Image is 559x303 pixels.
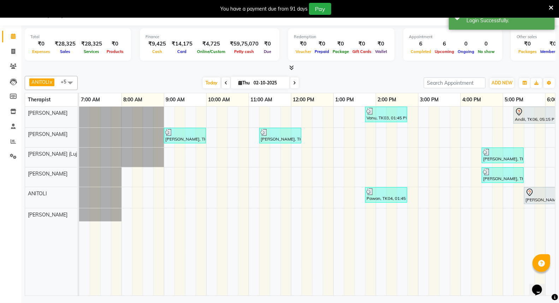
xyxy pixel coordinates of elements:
[313,49,331,54] span: Prepaid
[490,78,514,88] button: ADD NEW
[203,77,220,88] span: Today
[466,17,549,24] div: Login Successfully.
[366,108,406,121] div: Vanu, TK03, 01:45 PM-02:45 PM, Swedish De-Stress - 60 Mins
[409,40,433,48] div: 6
[294,49,313,54] span: Voucher
[176,49,189,54] span: Card
[145,34,274,40] div: Finance
[476,40,496,48] div: 0
[169,40,195,48] div: ₹14,175
[260,129,301,142] div: [PERSON_NAME], TK02, 11:15 AM-12:15 PM, Swedish De-Stress - 60 Mins
[30,34,125,40] div: Total
[351,49,373,54] span: Gift Cards
[28,190,47,197] span: ANITOLI
[291,95,316,105] a: 12:00 PM
[28,131,67,137] span: [PERSON_NAME]
[28,212,67,218] span: [PERSON_NAME]
[376,95,398,105] a: 2:00 PM
[373,49,389,54] span: Wallet
[461,95,483,105] a: 4:00 PM
[309,3,331,15] button: Pay
[30,40,52,48] div: ₹0
[514,108,555,123] div: Andii, TK06, 05:15 PM-06:15 PM, Swedish De-Stress - 60 Mins
[164,95,187,105] a: 9:00 AM
[233,49,256,54] span: Petty cash
[456,49,476,54] span: Ongoing
[28,151,82,157] span: [PERSON_NAME] (Lujik)
[503,95,525,105] a: 5:00 PM
[418,95,441,105] a: 3:00 PM
[150,49,164,54] span: Cash
[30,49,52,54] span: Expenses
[492,80,512,85] span: ADD NEW
[145,40,169,48] div: ₹9,425
[227,40,261,48] div: ₹59,75,070
[529,275,552,296] iframe: chat widget
[366,188,406,202] div: Pawan, TK04, 01:45 PM-02:45 PM, [GEOGRAPHIC_DATA] - 60 Mins
[294,40,313,48] div: ₹0
[433,49,456,54] span: Upcoming
[52,40,78,48] div: ₹28,325
[313,40,331,48] div: ₹0
[249,95,274,105] a: 11:00 AM
[261,40,274,48] div: ₹0
[82,49,101,54] span: Services
[207,95,232,105] a: 10:00 AM
[28,110,67,116] span: [PERSON_NAME]
[28,171,67,177] span: [PERSON_NAME]
[294,34,389,40] div: Redemption
[456,40,476,48] div: 0
[220,5,308,13] div: You have a payment due from 91 days
[195,40,227,48] div: ₹4,725
[61,79,72,84] span: +5
[165,129,205,142] div: [PERSON_NAME], TK01, 09:00 AM-10:00 AM, Swedish De-Stress - 60 Mins
[476,49,496,54] span: No show
[28,96,50,103] span: Therapist
[262,49,273,54] span: Due
[237,80,251,85] span: Thu
[195,49,227,54] span: Online/Custom
[517,40,539,48] div: ₹0
[334,95,356,105] a: 1:00 PM
[424,77,486,88] input: Search Appointment
[482,168,523,182] div: [PERSON_NAME], TK05, 04:30 PM-05:30 PM, [GEOGRAPHIC_DATA] - 60 Mins
[49,79,52,85] a: x
[331,49,351,54] span: Package
[58,49,72,54] span: Sales
[433,40,456,48] div: 6
[122,95,144,105] a: 8:00 AM
[78,40,105,48] div: ₹28,325
[31,79,49,85] span: ANITOLI
[105,40,125,48] div: ₹0
[79,95,102,105] a: 7:00 AM
[105,49,125,54] span: Products
[351,40,373,48] div: ₹0
[409,49,433,54] span: Completed
[251,78,287,88] input: 2025-10-02
[331,40,351,48] div: ₹0
[373,40,389,48] div: ₹0
[409,34,496,40] div: Appointment
[517,49,539,54] span: Packages
[482,149,523,162] div: [PERSON_NAME], TK05, 04:30 PM-05:30 PM, Swedish De-Stress - 60 Mins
